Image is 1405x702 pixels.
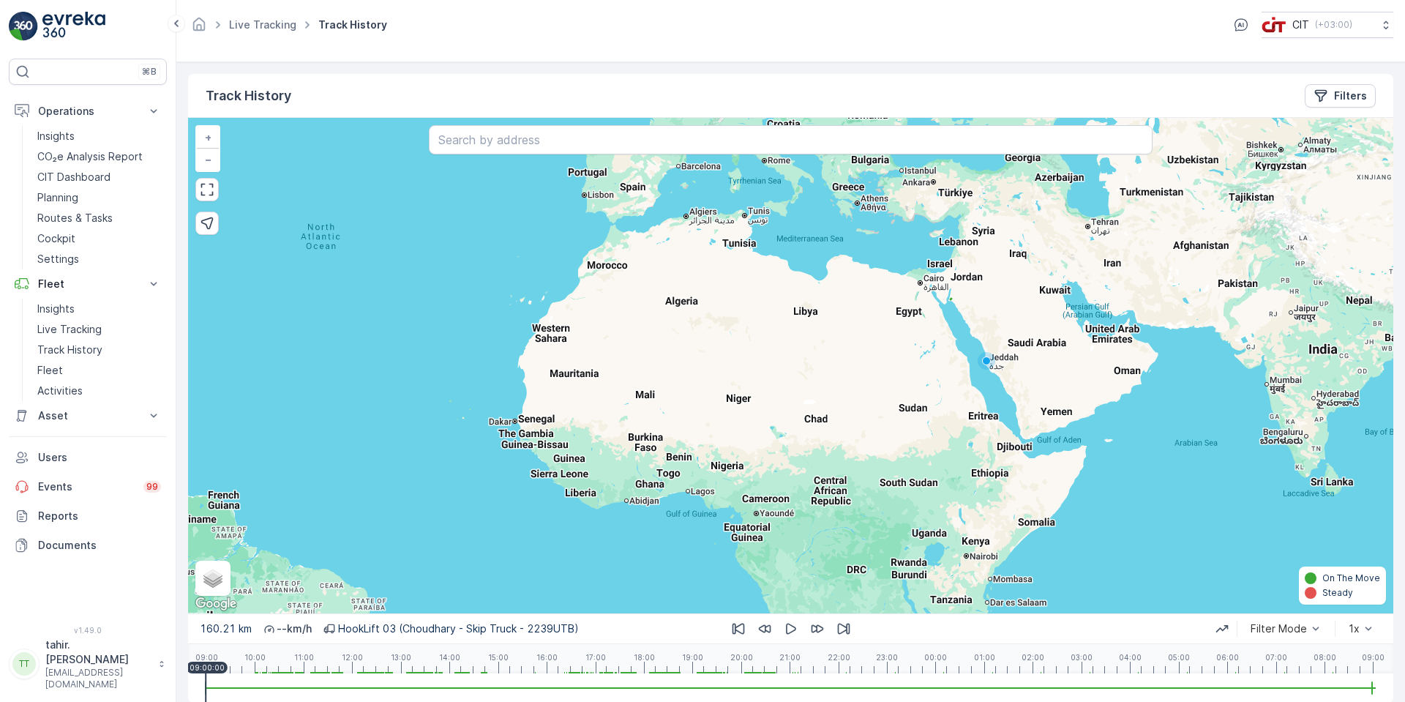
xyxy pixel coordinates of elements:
a: Planning [31,187,167,208]
p: Settings [37,252,79,266]
p: 14:00 [439,653,460,662]
p: Steady [1322,587,1353,599]
img: logo_light-DOdMpM7g.png [42,12,105,41]
a: Live Tracking [229,18,296,31]
p: 160.21 km [200,621,252,636]
span: − [205,153,212,165]
button: Asset [9,401,167,430]
p: Fleet [37,363,63,378]
a: CIT Dashboard [31,167,167,187]
a: Documents [9,531,167,560]
p: Insights [37,302,75,316]
p: 18:00 [634,653,655,662]
p: CIT [1292,18,1309,32]
p: Track History [206,86,291,106]
div: Filter Mode [1251,623,1307,635]
p: Routes & Tasks [37,211,113,225]
p: On The Move [1322,572,1380,584]
p: Operations [38,104,138,119]
p: ⌘B [142,66,157,78]
div: 1x [1349,623,1360,635]
p: -- km/h [277,621,312,636]
p: 15:00 [488,653,509,662]
span: + [205,131,211,143]
p: Track History [37,343,102,357]
p: 08:00 [1314,653,1336,662]
p: Documents [38,538,161,553]
p: 06:00 [1216,653,1239,662]
a: Insights [31,299,167,319]
p: Events [38,479,135,494]
div: TT [12,652,36,676]
p: tahir.[PERSON_NAME] [45,638,151,667]
p: Cockpit [37,231,75,246]
p: Reports [38,509,161,523]
a: CO₂e Analysis Report [31,146,167,167]
p: 20:00 [730,653,753,662]
p: 11:00 [294,653,314,662]
p: Asset [38,408,138,423]
p: 00:00 [924,653,947,662]
p: 12:00 [342,653,363,662]
p: ( +03:00 ) [1315,19,1352,31]
a: Cockpit [31,228,167,249]
a: Open this area in Google Maps (opens a new window) [192,594,240,613]
a: Live Tracking [31,319,167,340]
p: 10:00 [244,653,266,662]
p: 21:00 [779,653,801,662]
p: 19:00 [682,653,703,662]
p: Filters [1334,89,1367,103]
p: 13:00 [391,653,411,662]
p: 01:00 [974,653,995,662]
a: Routes & Tasks [31,208,167,228]
p: Insights [37,129,75,143]
a: Fleet [31,360,167,381]
p: Live Tracking [37,322,102,337]
p: 09:00:00 [190,663,225,672]
button: Operations [9,97,167,126]
p: 17:00 [585,653,606,662]
p: CIT Dashboard [37,170,110,184]
a: Layers [197,562,229,594]
a: Activities [31,381,167,401]
p: 04:00 [1119,653,1142,662]
p: Planning [37,190,78,205]
img: cit-logo_pOk6rL0.png [1262,17,1286,33]
p: 22:00 [828,653,850,662]
a: Events99 [9,472,167,501]
input: Search by address [429,125,1152,154]
p: 16:00 [536,653,558,662]
p: 23:00 [876,653,898,662]
p: [EMAIL_ADDRESS][DOMAIN_NAME] [45,667,151,690]
p: Users [38,450,161,465]
span: Track History [315,18,390,32]
span: v 1.49.0 [9,626,167,635]
img: logo [9,12,38,41]
a: Insights [31,126,167,146]
button: TTtahir.[PERSON_NAME][EMAIL_ADDRESS][DOMAIN_NAME] [9,638,167,690]
a: Track History [31,340,167,360]
a: Zoom Out [197,149,219,171]
p: 03:00 [1071,653,1093,662]
a: Homepage [191,22,207,34]
p: Fleet [38,277,138,291]
p: 07:00 [1265,653,1287,662]
button: CIT(+03:00) [1262,12,1393,38]
a: Users [9,443,167,472]
a: Reports [9,501,167,531]
p: 09:00 [195,653,218,662]
p: HookLift 03 (Choudhary - Skip Truck - 2239UTB) [338,621,579,636]
p: 09:00 [1362,653,1385,662]
p: 02:00 [1022,653,1044,662]
p: 99 [146,481,158,493]
a: Settings [31,249,167,269]
button: Filters [1305,84,1376,108]
a: Zoom In [197,127,219,149]
img: Google [192,594,240,613]
p: CO₂e Analysis Report [37,149,143,164]
p: Activities [37,384,83,398]
p: 05:00 [1168,653,1190,662]
button: Fleet [9,269,167,299]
